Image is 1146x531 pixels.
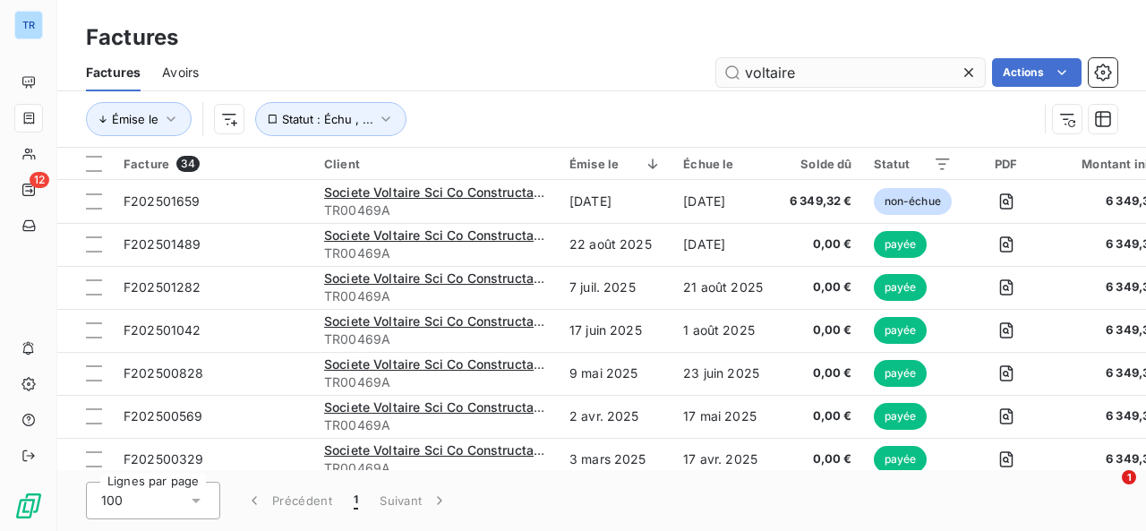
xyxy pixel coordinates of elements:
span: Statut : Échu , ... [282,112,373,126]
span: Societe Voltaire Sci Co Constructa Asset Management [324,227,656,243]
button: Précédent [235,482,343,519]
h3: Factures [86,21,178,54]
span: TR00469A [324,416,548,434]
td: 3 mars 2025 [559,438,672,481]
span: 34 [176,156,200,172]
span: F202501042 [124,322,201,338]
span: 0,00 € [790,407,852,425]
span: payée [874,403,928,430]
span: F202500569 [124,408,203,424]
div: PDF [973,157,1039,171]
span: 100 [101,492,123,510]
span: 1 [1122,470,1136,484]
span: TR00469A [324,287,548,305]
span: F202500828 [124,365,204,381]
td: 17 juin 2025 [559,309,672,352]
span: Societe Voltaire Sci Co Constructa Asset Management [324,270,656,286]
button: Suivant [369,482,459,519]
div: Statut [874,157,952,171]
div: TR [14,11,43,39]
span: TR00469A [324,373,548,391]
span: non-échue [874,188,952,215]
span: TR00469A [324,330,548,348]
span: 0,00 € [790,364,852,382]
td: 17 mai 2025 [672,395,779,438]
div: Client [324,157,548,171]
span: 0,00 € [790,236,852,253]
span: Societe Voltaire Sci Co Constructa Asset Management [324,442,656,458]
td: 2 avr. 2025 [559,395,672,438]
div: Échue le [683,157,768,171]
span: Émise le [112,112,158,126]
button: Émise le [86,102,192,136]
span: Societe Voltaire Sci Co Constructa Asset Management [324,399,656,415]
span: 0,00 € [790,321,852,339]
span: payée [874,446,928,473]
span: 6 349,32 € [790,193,852,210]
td: 23 juin 2025 [672,352,779,395]
td: [DATE] [559,180,672,223]
td: [DATE] [672,180,779,223]
span: Factures [86,64,141,81]
button: Actions [992,58,1082,87]
button: 1 [343,482,369,519]
td: 9 mai 2025 [559,352,672,395]
span: payée [874,274,928,301]
div: Émise le [569,157,662,171]
input: Rechercher [716,58,985,87]
span: Societe Voltaire Sci Co Constructa Asset Management [324,356,656,372]
span: payée [874,231,928,258]
span: TR00469A [324,244,548,262]
td: 1 août 2025 [672,309,779,352]
span: F202501659 [124,193,201,209]
span: 0,00 € [790,278,852,296]
iframe: Intercom live chat [1085,470,1128,513]
button: Statut : Échu , ... [255,102,406,136]
td: 22 août 2025 [559,223,672,266]
td: 17 avr. 2025 [672,438,779,481]
span: 12 [30,172,49,188]
span: 0,00 € [790,450,852,468]
span: payée [874,360,928,387]
td: [DATE] [672,223,779,266]
span: Avoirs [162,64,199,81]
span: TR00469A [324,201,548,219]
span: Facture [124,157,169,171]
span: F202500329 [124,451,204,467]
img: Logo LeanPay [14,492,43,520]
span: 1 [354,492,358,510]
span: F202501489 [124,236,201,252]
td: 21 août 2025 [672,266,779,309]
span: payée [874,317,928,344]
td: 7 juil. 2025 [559,266,672,309]
span: TR00469A [324,459,548,477]
div: Solde dû [790,157,852,171]
span: F202501282 [124,279,201,295]
span: Societe Voltaire Sci Co Constructa Asset Management [324,313,656,329]
span: Societe Voltaire Sci Co Constructa Asset Management [324,184,656,200]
